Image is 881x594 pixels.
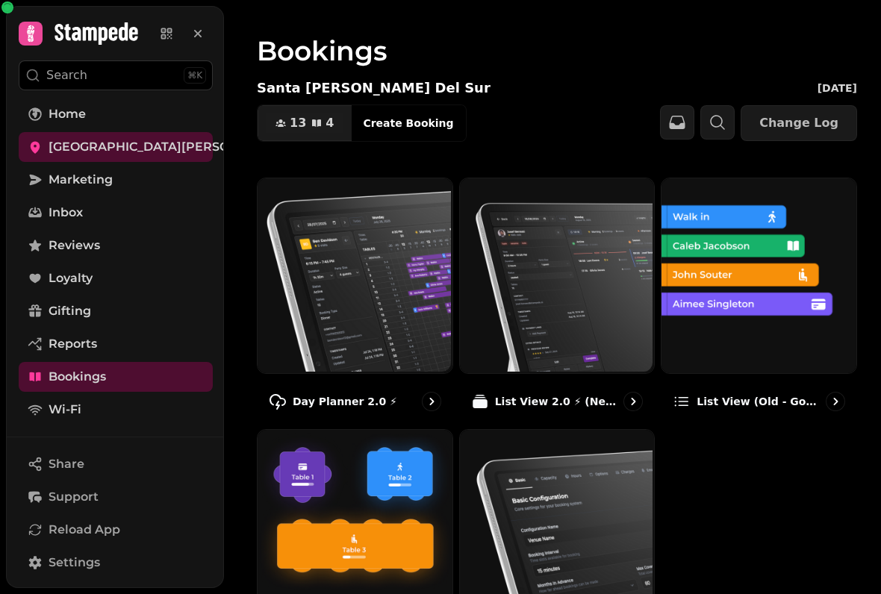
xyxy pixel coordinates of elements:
a: Marketing [19,165,213,195]
span: Inbox [49,204,83,222]
span: Support [49,488,99,506]
img: List View 2.0 ⚡ (New) [458,177,653,372]
span: [GEOGRAPHIC_DATA][PERSON_NAME] [49,138,287,156]
img: Day Planner 2.0 ⚡ [256,177,451,372]
span: Settings [49,554,100,572]
button: Share [19,449,213,479]
a: Reviews [19,231,213,260]
a: Bookings [19,362,213,392]
p: Santa [PERSON_NAME] Del Sur [257,78,491,99]
a: Day Planner 2.0 ⚡Day Planner 2.0 ⚡ [257,178,453,423]
a: Reports [19,329,213,359]
a: Settings [19,548,213,578]
span: Change Log [759,117,838,129]
span: Share [49,455,84,473]
a: List view (Old - going soon)List view (Old - going soon) [661,178,857,423]
svg: go to [828,394,843,409]
span: 13 [290,117,306,129]
p: Search [46,66,87,84]
span: Create Booking [363,118,453,128]
div: ⌘K [184,67,206,84]
span: Reviews [49,237,100,254]
p: [DATE] [818,81,857,96]
p: Day Planner 2.0 ⚡ [293,394,397,409]
a: Home [19,99,213,129]
button: 134 [258,105,352,141]
span: Loyalty [49,269,93,287]
span: Home [49,105,86,123]
button: Reload App [19,515,213,545]
span: Reload App [49,521,120,539]
span: Reports [49,335,97,353]
a: [GEOGRAPHIC_DATA][PERSON_NAME] [19,132,213,162]
button: Support [19,482,213,512]
a: Gifting [19,296,213,326]
span: 4 [326,117,334,129]
svg: go to [626,394,641,409]
svg: go to [424,394,439,409]
a: List View 2.0 ⚡ (New)List View 2.0 ⚡ (New) [459,178,656,423]
img: List view (Old - going soon) [660,177,855,372]
p: List view (Old - going soon) [697,394,820,409]
a: Wi-Fi [19,395,213,425]
button: Search⌘K [19,60,213,90]
span: Bookings [49,368,106,386]
p: List View 2.0 ⚡ (New) [495,394,618,409]
a: Inbox [19,198,213,228]
span: Marketing [49,171,113,189]
button: Change Log [741,105,857,141]
a: Loyalty [19,263,213,293]
span: Wi-Fi [49,401,81,419]
span: Gifting [49,302,91,320]
button: Create Booking [351,105,465,141]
